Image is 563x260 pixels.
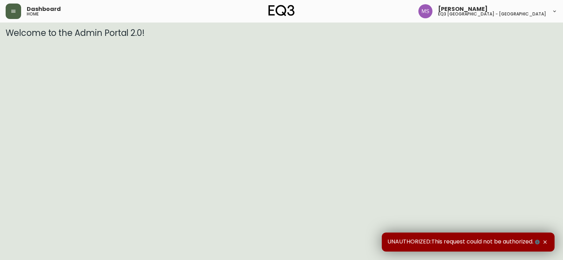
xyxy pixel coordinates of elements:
[27,12,39,16] h5: home
[387,238,541,246] span: UNAUTHORIZED:This request could not be authorized.
[438,6,488,12] span: [PERSON_NAME]
[6,28,557,38] h3: Welcome to the Admin Portal 2.0!
[27,6,61,12] span: Dashboard
[418,4,432,18] img: 1b6e43211f6f3cc0b0729c9049b8e7af
[438,12,546,16] h5: eq3 [GEOGRAPHIC_DATA] - [GEOGRAPHIC_DATA]
[268,5,295,16] img: logo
